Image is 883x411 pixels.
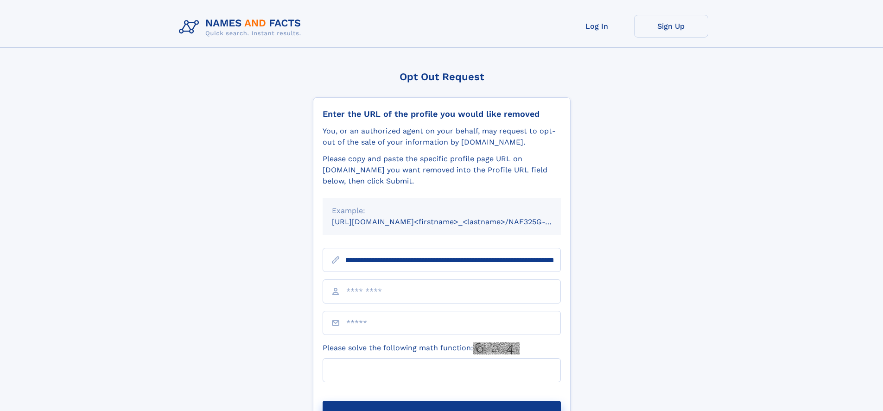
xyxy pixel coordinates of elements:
[332,205,552,216] div: Example:
[323,342,520,354] label: Please solve the following math function:
[313,71,571,82] div: Opt Out Request
[323,153,561,187] div: Please copy and paste the specific profile page URL on [DOMAIN_NAME] you want removed into the Pr...
[175,15,309,40] img: Logo Names and Facts
[332,217,578,226] small: [URL][DOMAIN_NAME]<firstname>_<lastname>/NAF325G-xxxxxxxx
[634,15,708,38] a: Sign Up
[323,126,561,148] div: You, or an authorized agent on your behalf, may request to opt-out of the sale of your informatio...
[323,109,561,119] div: Enter the URL of the profile you would like removed
[560,15,634,38] a: Log In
